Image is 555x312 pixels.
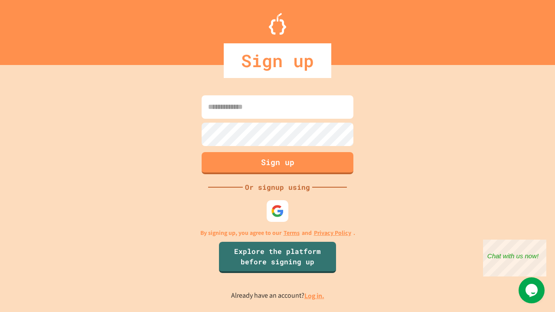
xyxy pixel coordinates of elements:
[200,228,355,237] p: By signing up, you agree to our and .
[519,277,546,303] iframe: chat widget
[219,242,336,273] a: Explore the platform before signing up
[304,291,324,300] a: Log in.
[243,182,312,192] div: Or signup using
[483,240,546,276] iframe: chat widget
[224,43,331,78] div: Sign up
[231,290,324,301] p: Already have an account?
[284,228,300,237] a: Terms
[271,205,284,218] img: google-icon.svg
[314,228,351,237] a: Privacy Policy
[269,13,286,35] img: Logo.svg
[202,152,353,174] button: Sign up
